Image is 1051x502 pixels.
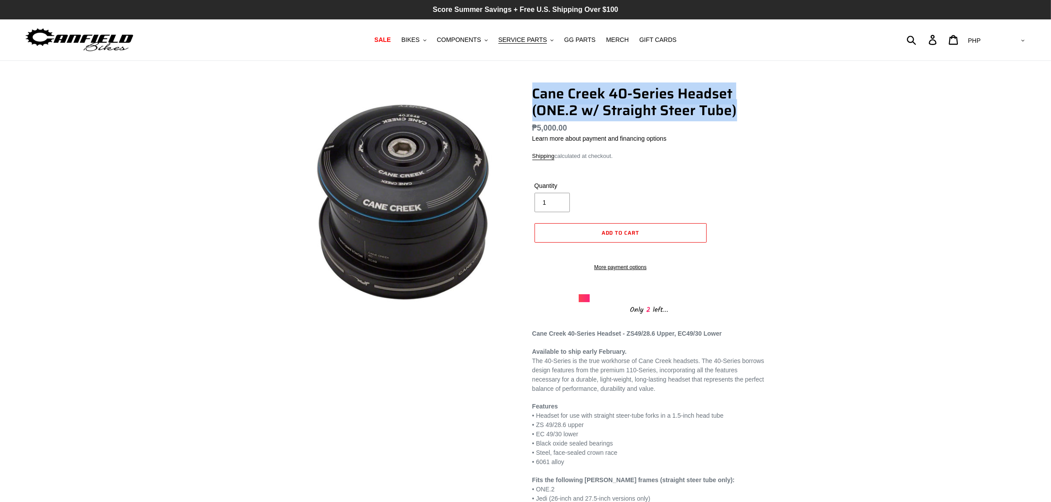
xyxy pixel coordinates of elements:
[606,36,629,44] span: MERCH
[494,34,558,46] button: SERVICE PARTS
[532,403,558,410] strong: Features
[535,223,707,243] button: Add to cart
[433,34,492,46] button: COMPONENTS
[437,36,481,44] span: COMPONENTS
[532,152,766,161] div: calculated at checkout.
[579,302,720,316] div: Only left...
[532,402,766,467] p: • Headset for use with straight steer-tube forks in a 1.5-inch head tube • ZS 49/28.6 upper • EC ...
[532,476,735,483] strong: Fits the following [PERSON_NAME] frames (straight steer tube only):
[532,153,555,160] a: Shipping
[532,330,722,337] strong: Cane Creek 40-Series Headset - ZS49/28.6 Upper, EC49/30 Lower
[560,34,600,46] a: GG PARTS
[370,34,395,46] a: SALE
[397,34,430,46] button: BIKES
[535,181,618,191] label: Quantity
[532,135,667,142] a: Learn more about payment and financing options
[602,229,640,237] span: Add to cart
[532,85,766,119] h1: Cane Creek 40-Series Headset (ONE.2 w/ Straight Steer Tube)
[532,348,627,355] strong: Available to ship early February.
[401,36,419,44] span: BIKES
[644,304,653,315] span: 2
[635,34,681,46] a: GIFT CARDS
[374,36,391,44] span: SALE
[912,30,934,49] input: Search
[639,36,677,44] span: GIFT CARDS
[532,124,567,132] span: ₱5,000.00
[532,347,766,393] p: The 40-Series is the true workhorse of Cane Creek headsets. The 40-Series borrows design features...
[564,36,595,44] span: GG PARTS
[498,36,547,44] span: SERVICE PARTS
[602,34,633,46] a: MERCH
[24,26,135,54] img: Canfield Bikes
[535,263,707,271] a: More payment options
